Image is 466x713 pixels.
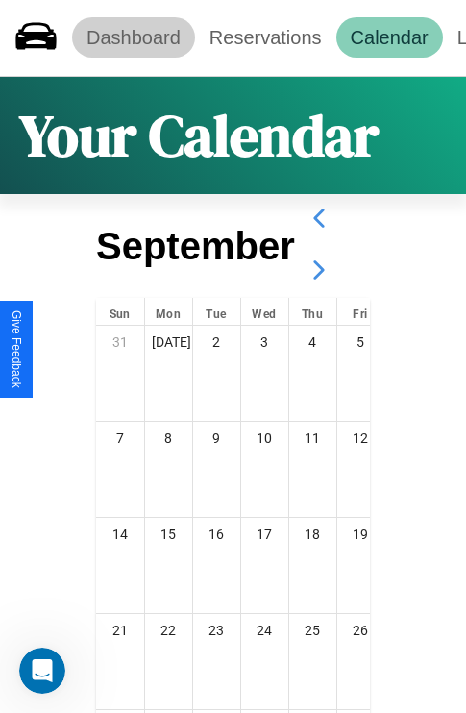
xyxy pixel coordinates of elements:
[193,422,240,455] div: 9
[96,518,144,551] div: 14
[145,422,192,455] div: 8
[241,422,288,455] div: 10
[145,298,192,325] div: Mon
[336,17,443,58] a: Calendar
[96,326,144,358] div: 31
[289,614,336,647] div: 25
[289,422,336,455] div: 11
[241,298,288,325] div: Wed
[193,326,240,358] div: 2
[10,310,23,388] div: Give Feedback
[241,326,288,358] div: 3
[289,298,336,325] div: Thu
[337,298,384,325] div: Fri
[337,422,384,455] div: 12
[145,614,192,647] div: 22
[72,17,195,58] a: Dashboard
[96,225,295,268] h2: September
[193,614,240,647] div: 23
[96,422,144,455] div: 7
[337,614,384,647] div: 26
[289,326,336,358] div: 4
[241,518,288,551] div: 17
[193,298,240,325] div: Tue
[337,518,384,551] div: 19
[19,648,65,694] iframe: Intercom live chat
[195,17,336,58] a: Reservations
[96,298,144,325] div: Sun
[145,326,192,358] div: [DATE]
[19,96,379,175] h1: Your Calendar
[241,614,288,647] div: 24
[145,518,192,551] div: 15
[193,518,240,551] div: 16
[337,326,384,358] div: 5
[289,518,336,551] div: 18
[96,614,144,647] div: 21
